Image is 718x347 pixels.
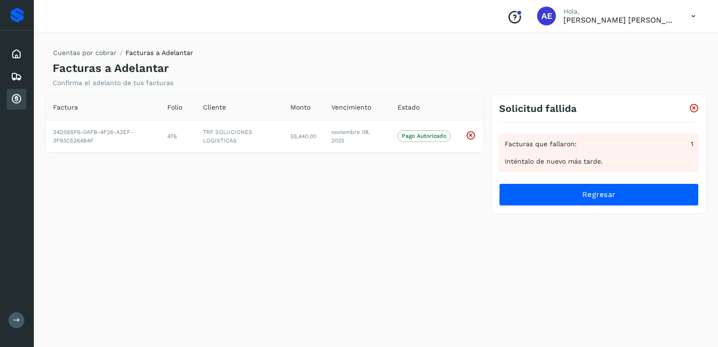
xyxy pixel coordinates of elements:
td: 476 [160,120,195,152]
div: Facturas que fallaron: [505,139,693,149]
h4: Facturas a Adelantar [53,62,169,75]
span: Facturas a Adelantar [125,49,193,56]
span: 55,440.00 [290,133,316,140]
div: Cuentas por cobrar [7,89,26,110]
div: Inténtalo de nuevo más tarde. [505,157,693,166]
span: 1 [691,139,693,149]
a: Cuentas por cobrar [53,49,117,56]
span: noviembre 08, 2025 [331,129,370,144]
td: 24D565F6-0AFB-4F26-A2EF-3F93C5264B4F [46,120,160,152]
p: Pago Autorizado [402,133,446,139]
div: Inicio [7,44,26,64]
span: Monto [290,103,311,112]
p: Hola, [563,8,676,16]
span: Cliente [203,103,226,112]
h3: Solicitud fallida [499,103,577,114]
span: Folio [167,103,182,112]
span: Estado [398,103,420,112]
span: Vencimiento [331,103,371,112]
td: TRF SOLUCIONES LOGISTICAS [195,120,283,152]
div: Embarques [7,66,26,87]
span: Regresar [582,189,616,200]
p: AARON EDUARDO GOMEZ ULLOA [563,16,676,24]
span: Factura [53,103,78,112]
nav: breadcrumb [53,48,193,62]
button: Regresar [499,183,699,206]
p: Confirma el adelanto de tus facturas [53,79,173,87]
